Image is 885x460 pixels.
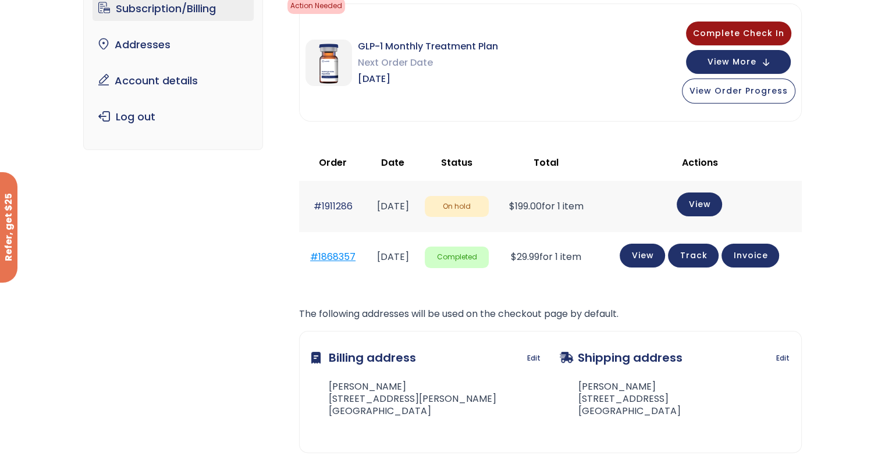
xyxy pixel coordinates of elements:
[509,199,542,213] span: 199.00
[668,244,719,268] a: Track
[686,22,791,45] button: Complete Check In
[682,79,795,104] button: View Order Progress
[311,343,416,372] h3: Billing address
[689,85,788,97] span: View Order Progress
[358,38,498,55] span: GLP-1 Monthly Treatment Plan
[319,156,347,169] span: Order
[527,350,541,366] a: Edit
[377,250,409,263] time: [DATE]
[377,199,409,213] time: [DATE]
[441,156,472,169] span: Status
[425,196,489,217] span: On hold
[620,244,665,268] a: View
[495,181,598,231] td: for 1 item
[93,69,254,93] a: Account details
[681,156,717,169] span: Actions
[299,306,802,322] p: The following addresses will be used on the checkout page by default.
[381,156,404,169] span: Date
[511,250,539,263] span: 29.99
[314,199,353,213] a: #1911286
[693,27,784,39] span: Complete Check In
[708,58,756,66] span: View More
[511,250,517,263] span: $
[686,50,791,74] button: View More
[93,33,254,57] a: Addresses
[776,350,790,366] a: Edit
[560,343,683,372] h3: Shipping address
[677,192,722,216] a: View
[425,247,489,268] span: Completed
[534,156,559,169] span: Total
[721,244,779,268] a: Invoice
[495,232,598,283] td: for 1 item
[93,105,254,129] a: Log out
[358,55,498,71] span: Next Order Date
[310,250,356,263] a: #1868357
[560,381,681,417] address: [PERSON_NAME] [STREET_ADDRESS] [GEOGRAPHIC_DATA]
[509,199,515,213] span: $
[358,71,498,87] span: [DATE]
[311,381,496,417] address: [PERSON_NAME] [STREET_ADDRESS][PERSON_NAME] [GEOGRAPHIC_DATA]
